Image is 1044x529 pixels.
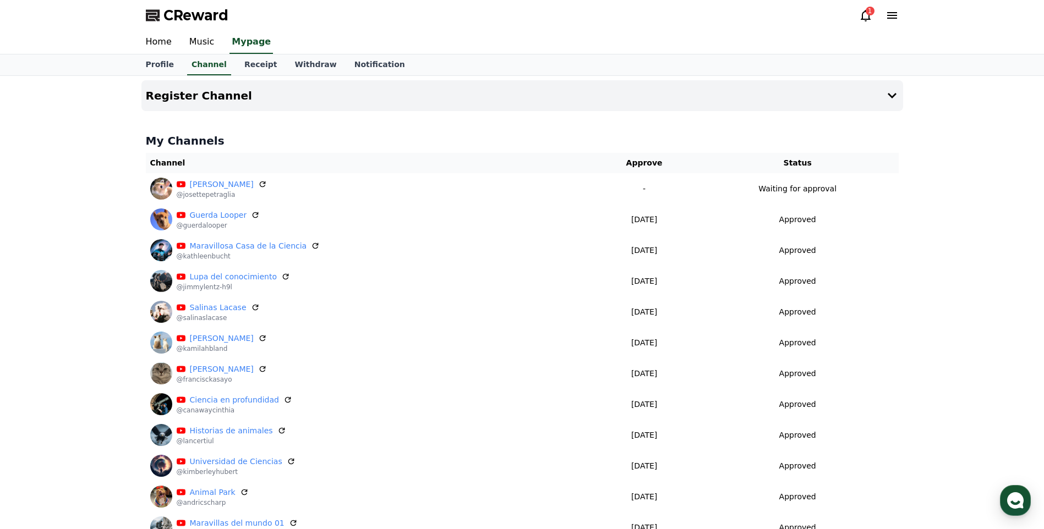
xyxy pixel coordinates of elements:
[866,7,874,15] div: 1
[141,80,903,111] button: Register Channel
[779,491,816,503] p: Approved
[190,487,236,498] a: Animal Park
[596,337,692,349] p: [DATE]
[596,214,692,225] p: [DATE]
[758,183,837,195] p: Waiting for approval
[190,517,285,529] a: Maravillas del mundo 01
[779,460,816,472] p: Approved
[596,399,692,410] p: [DATE]
[150,362,172,384] img: Franciscka Sayo
[596,275,692,287] p: [DATE]
[150,208,172,230] img: Guerda Looper
[150,332,172,354] img: Kamilah Bland
[177,221,260,230] p: @guerdalooper
[177,498,249,507] p: @andricscharp
[150,270,172,292] img: Lupa del conocimiento
[177,252,320,261] p: @kathleenbucht
[697,153,899,173] th: Status
[177,344,267,353] p: @kamilahbland
[150,393,172,415] img: Ciencia en profundidad
[592,153,697,173] th: Approve
[236,54,286,75] a: Receipt
[859,9,872,22] a: 1
[190,333,254,344] a: [PERSON_NAME]
[150,486,172,508] img: Animal Park
[163,7,228,24] span: CReward
[181,31,223,54] a: Music
[190,302,247,313] a: Salinas Lacase
[150,301,172,323] img: Salinas Lacase
[187,54,231,75] a: Channel
[190,394,279,406] a: Ciencia en profundidad
[150,178,172,200] img: Josette Petraglia
[137,54,183,75] a: Profile
[177,190,267,199] p: @josettepetraglia
[346,54,414,75] a: Notification
[190,363,254,375] a: [PERSON_NAME]
[779,399,816,410] p: Approved
[779,306,816,318] p: Approved
[190,179,254,190] a: [PERSON_NAME]
[146,133,899,148] h4: My Channels
[177,467,296,476] p: @kimberleyhubert
[596,245,692,256] p: [DATE]
[190,456,282,467] a: Universidad de Ciencias
[150,455,172,477] img: Universidad de Ciencias
[190,210,247,221] a: Guerda Looper
[596,368,692,379] p: [DATE]
[779,214,816,225] p: Approved
[596,491,692,503] p: [DATE]
[137,31,181,54] a: Home
[150,424,172,446] img: Historias de animales
[779,275,816,287] p: Approved
[229,31,273,54] a: Mypage
[146,153,592,173] th: Channel
[177,283,291,291] p: @jimmylentz-h9l
[177,313,260,322] p: @salinaslacase
[177,375,267,384] p: @francisckasayo
[190,271,277,283] a: Lupa del conocimiento
[596,183,692,195] p: -
[596,460,692,472] p: [DATE]
[177,406,292,415] p: @canawaycinthia
[286,54,345,75] a: Withdraw
[779,429,816,441] p: Approved
[596,429,692,441] p: [DATE]
[146,7,228,24] a: CReward
[779,368,816,379] p: Approved
[779,245,816,256] p: Approved
[177,437,286,445] p: @lancertiul
[190,240,307,252] a: Maravillosa Casa de la Ciencia
[779,337,816,349] p: Approved
[190,425,273,437] a: Historias de animales
[596,306,692,318] p: [DATE]
[146,90,252,102] h4: Register Channel
[150,239,172,261] img: Maravillosa Casa de la Ciencia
